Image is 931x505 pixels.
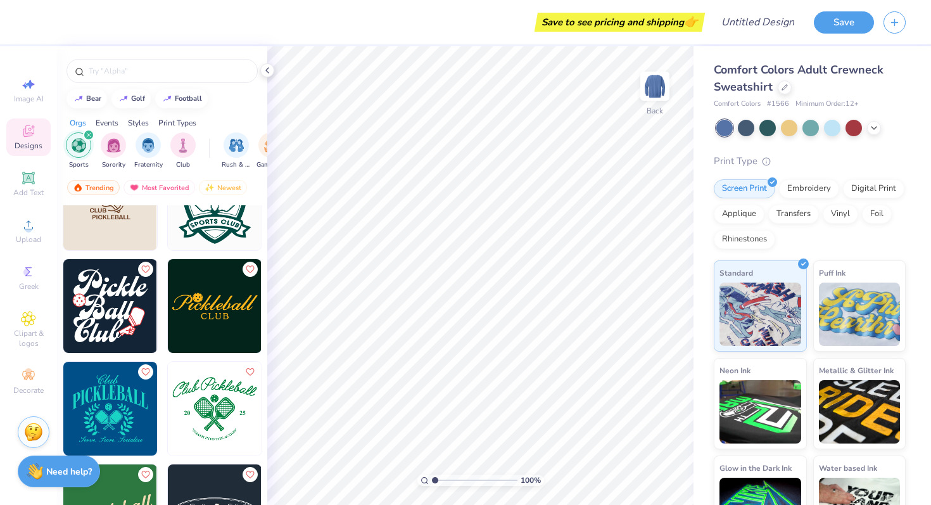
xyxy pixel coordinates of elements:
button: Like [243,262,258,277]
div: Back [647,105,663,117]
span: Standard [719,266,753,279]
button: filter button [66,132,91,170]
button: Like [243,364,258,380]
span: Greek [19,281,39,291]
span: Rush & Bid [222,160,251,170]
button: golf [111,89,151,108]
span: Water based Ink [819,461,877,475]
button: bear [66,89,107,108]
img: Rush & Bid Image [229,138,244,153]
button: filter button [170,132,196,170]
img: Sports Image [72,138,86,153]
span: Game Day [256,160,286,170]
div: filter for Sorority [101,132,126,170]
div: Rhinestones [714,230,775,249]
span: Image AI [14,94,44,104]
button: Like [138,467,153,482]
span: Glow in the Dark Ink [719,461,792,475]
img: Puff Ink [819,283,901,346]
div: filter for Club [170,132,196,170]
button: filter button [256,132,286,170]
div: Vinyl [823,205,858,224]
span: 100 % [521,475,541,486]
button: Save [814,11,874,34]
div: Events [96,117,118,129]
span: Decorate [13,385,44,395]
div: Most Favorited [123,180,195,195]
img: Neon Ink [719,380,801,444]
span: Neon Ink [719,364,750,377]
img: 7f087ffb-8f6e-4592-8176-bca2ff177f33 [63,362,157,456]
div: filter for Rush & Bid [222,132,251,170]
span: Clipart & logos [6,328,51,348]
span: Add Text [13,188,44,198]
img: trend_line.gif [162,95,172,103]
div: Screen Print [714,179,775,198]
button: Like [138,262,153,277]
img: Fraternity Image [141,138,155,153]
div: Save to see pricing and shipping [538,13,702,32]
button: filter button [222,132,251,170]
span: Club [176,160,190,170]
strong: Need help? [46,466,92,478]
div: Digital Print [843,179,904,198]
div: Trending [67,180,120,195]
img: trend_line.gif [118,95,129,103]
button: Like [138,364,153,380]
button: filter button [134,132,163,170]
img: trend_line.gif [73,95,84,103]
span: 👉 [684,14,698,29]
div: football [175,95,202,102]
img: trending.gif [73,183,83,192]
button: Like [243,467,258,482]
div: golf [131,95,145,102]
div: bear [86,95,101,102]
span: Comfort Colors [714,99,761,110]
span: # 1566 [767,99,789,110]
img: Metallic & Glitter Ink [819,380,901,444]
span: Sports [69,160,89,170]
span: Upload [16,234,41,245]
span: Puff Ink [819,266,845,279]
img: a893afbc-4993-48f8-8073-110d0e5747f6 [168,259,262,353]
div: Print Types [158,117,196,129]
img: fe92122a-6ab1-4167-990e-bd41da1a7478 [156,259,250,353]
span: Metallic & Glitter Ink [819,364,894,377]
span: Fraternity [134,160,163,170]
div: Embroidery [779,179,839,198]
div: Foil [862,205,892,224]
div: filter for Sports [66,132,91,170]
div: Print Type [714,154,906,169]
div: Orgs [70,117,86,129]
img: Game Day Image [264,138,279,153]
img: Club Image [176,138,190,153]
img: 5e828ee9-4c0e-491b-9400-9a5418edfacb [261,362,355,456]
input: Untitled Design [711,10,804,35]
span: Comfort Colors Adult Crewneck Sweatshirt [714,62,883,94]
img: Newest.gif [205,183,215,192]
img: 410700c6-b65e-4c9f-bae9-04e6fa03d2b4 [168,362,262,456]
span: Minimum Order: 12 + [795,99,859,110]
button: filter button [101,132,126,170]
button: football [155,89,208,108]
span: Designs [15,141,42,151]
img: 7693c6ae-6438-4480-a787-6437a3b4991b [261,259,355,353]
div: filter for Fraternity [134,132,163,170]
div: Applique [714,205,764,224]
span: Sorority [102,160,125,170]
div: Styles [128,117,149,129]
img: Standard [719,283,801,346]
img: Sorority Image [106,138,121,153]
div: filter for Game Day [256,132,286,170]
div: Newest [199,180,247,195]
div: Transfers [768,205,819,224]
img: e4932f04-a99a-414e-9335-397d8806748e [63,259,157,353]
input: Try "Alpha" [87,65,250,77]
img: most_fav.gif [129,183,139,192]
img: Back [642,74,668,99]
